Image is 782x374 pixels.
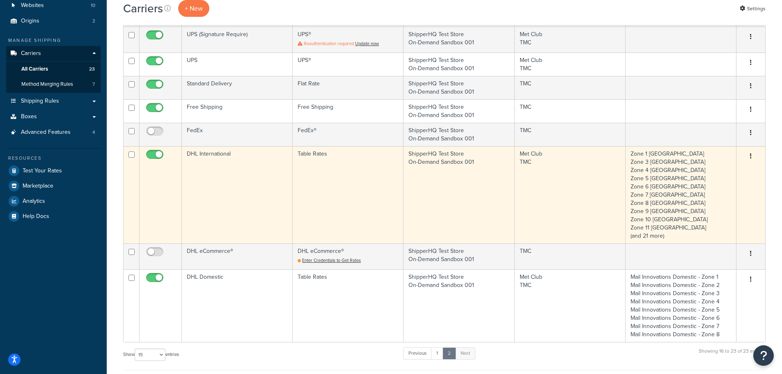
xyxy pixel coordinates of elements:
[293,99,404,123] td: Free Shipping
[515,243,626,269] td: TMC
[626,146,736,243] td: Zone 1 [GEOGRAPHIC_DATA] Zone 3 [GEOGRAPHIC_DATA] Zone 4 [GEOGRAPHIC_DATA] Zone 5 [GEOGRAPHIC_DAT...
[6,125,101,140] a: Advanced Features 4
[21,2,44,9] span: Websites
[515,146,626,243] td: Met Club TMC
[123,349,179,361] label: Show entries
[515,269,626,342] td: Met Club TMC
[404,123,514,146] td: ShipperHQ Test Store On-Demand Sandbox 001
[6,209,101,224] a: Help Docs
[304,40,354,47] span: Reauthentication required
[21,129,71,136] span: Advanced Features
[699,346,766,364] div: Showing 16 to 23 of 23 entries
[443,347,456,360] a: 2
[23,198,45,205] span: Analytics
[21,98,59,105] span: Shipping Rules
[293,53,404,76] td: UPS®
[6,77,101,92] li: Method Merging Rules
[404,76,514,99] td: ShipperHQ Test Store On-Demand Sandbox 001
[92,18,95,25] span: 2
[91,2,95,9] span: 10
[6,94,101,109] a: Shipping Rules
[6,14,101,29] a: Origins 2
[182,76,293,99] td: Standard Delivery
[21,66,48,73] span: All Carriers
[21,81,73,88] span: Method Merging Rules
[293,27,404,53] td: UPS®
[515,76,626,99] td: TMC
[182,53,293,76] td: UPS
[21,50,41,57] span: Carriers
[740,3,766,14] a: Settings
[404,146,514,243] td: ShipperHQ Test Store On-Demand Sandbox 001
[404,53,514,76] td: ShipperHQ Test Store On-Demand Sandbox 001
[92,81,95,88] span: 7
[626,269,736,342] td: Mail Innovations Domestic - Zone 1 Mail Innovations Domestic - Zone 2 Mail Innovations Domestic -...
[182,123,293,146] td: FedEx
[404,243,514,269] td: ShipperHQ Test Store On-Demand Sandbox 001
[6,194,101,209] a: Analytics
[182,27,293,53] td: UPS (Signature Require)
[455,347,475,360] a: Next
[293,123,404,146] td: FedEx®
[23,213,49,220] span: Help Docs
[515,27,626,53] td: Met Club TMC
[515,53,626,76] td: Met Club TMC
[6,179,101,193] a: Marketplace
[6,46,101,61] a: Carriers
[6,163,101,178] a: Test Your Rates
[302,257,361,264] span: Enter Credentials to Get Rates
[404,269,514,342] td: ShipperHQ Test Store On-Demand Sandbox 001
[21,18,39,25] span: Origins
[6,46,101,93] li: Carriers
[298,257,361,264] a: Enter Credentials to Get Rates
[6,62,101,77] a: All Carriers 23
[293,243,404,269] td: DHL eCommerce®
[293,146,404,243] td: Table Rates
[182,269,293,342] td: DHL Domestic
[123,0,163,16] h1: Carriers
[92,129,95,136] span: 4
[293,76,404,99] td: Flat Rate
[182,243,293,269] td: DHL eCommerce®
[23,167,62,174] span: Test Your Rates
[293,269,404,342] td: Table Rates
[89,66,95,73] span: 23
[515,123,626,146] td: TMC
[6,155,101,162] div: Resources
[6,109,101,124] a: Boxes
[182,99,293,123] td: Free Shipping
[6,77,101,92] a: Method Merging Rules 7
[6,37,101,44] div: Manage Shipping
[404,99,514,123] td: ShipperHQ Test Store On-Demand Sandbox 001
[182,146,293,243] td: DHL International
[404,27,514,53] td: ShipperHQ Test Store On-Demand Sandbox 001
[431,347,443,360] a: 1
[21,113,37,120] span: Boxes
[6,14,101,29] li: Origins
[6,62,101,77] li: All Carriers
[355,40,379,47] a: Update now
[6,125,101,140] li: Advanced Features
[135,349,165,361] select: Showentries
[515,99,626,123] td: TMC
[403,347,432,360] a: Previous
[23,183,53,190] span: Marketplace
[753,345,774,366] button: Open Resource Center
